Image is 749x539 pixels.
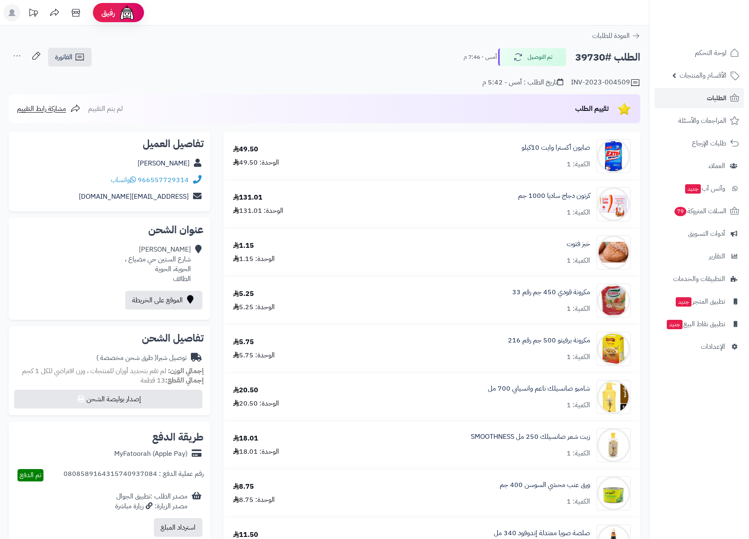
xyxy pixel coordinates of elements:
div: [PERSON_NAME] شارع الستين حي مضياع ، الحوية، الحوية الطائف [125,245,191,284]
span: جديد [676,297,691,307]
button: تم التوصيل [498,48,566,66]
a: الطلبات [654,88,744,108]
div: الوحدة: 131.01 [233,206,283,216]
span: ( طرق شحن مخصصة ) [96,353,157,363]
a: مشاركة رابط التقييم [17,104,81,114]
a: صابون أكسترا وايت 10كيلو [521,143,590,153]
strong: إجمالي الوزن: [168,366,204,376]
span: تم الدفع [20,470,41,480]
span: التقارير [709,250,725,262]
h2: تفاصيل العميل [15,139,204,149]
div: MyFatoorah (Apple Pay) [114,449,187,459]
small: أمس - 7:46 م [464,53,497,61]
a: شامبو صانسيلك ناعم وانسيابي 700 مل [488,384,590,394]
span: العملاء [709,160,725,172]
a: لوحة التحكم [654,43,744,63]
img: 1720214040-0cbdd05e-3ab5-4f50-b9d7-f906a5e52ca1-90x90.jpeg [597,332,630,366]
div: الوحدة: 5.75 [233,351,275,360]
span: لوحة التحكم [695,47,726,59]
a: المراجعات والأسئلة [654,110,744,131]
span: تطبيق المتجر [675,296,725,307]
img: 1664172096-uRRcYCNGzSLH0juiNGCbDvdp96QxGImRHCtnM97e-90x90.jpg [597,139,630,173]
div: الكمية: 1 [567,497,590,507]
div: 8.75 [233,482,254,492]
a: التطبيقات والخدمات [654,269,744,289]
a: كرتون دجاج ساديا 1000 جم [518,191,590,201]
a: السلات المتروكة79 [654,201,744,221]
a: الإعدادات [654,336,744,357]
a: الموقع على الخريطة [125,291,202,310]
div: الكمية: 1 [567,352,590,362]
span: وآتس آب [684,183,725,194]
div: الوحدة: 20.50 [233,399,279,409]
span: لم تقم بتحديد أوزان للمنتجات ، وزن افتراضي للكل 1 كجم [22,366,166,376]
span: الطلبات [707,92,726,104]
div: مصدر الزيارة: زيارة مباشرة [115,501,187,511]
a: صلصة صويا معتدلة إندوفود 340 مل [494,528,590,538]
h2: عنوان الشحن [15,225,204,235]
img: 1818e11c16472ed5518d6fdccf4697ab2e8c-90x90.jpg [597,428,630,462]
a: تطبيق نقاط البيعجديد [654,314,744,334]
h2: طريقة الدفع [152,432,204,442]
a: طلبات الإرجاع [654,133,744,154]
span: لم يتم التقييم [88,104,123,114]
span: جديد [667,320,683,329]
div: 49.50 [233,145,258,154]
div: الكمية: 1 [567,256,590,266]
a: مكرونة برفيتو 500 جم رقم 216 [508,336,590,345]
a: التقارير [654,246,744,267]
span: التطبيقات والخدمات [673,273,725,285]
button: استرداد المبلغ [154,518,202,537]
a: [EMAIL_ADDRESS][DOMAIN_NAME] [79,191,189,202]
div: الوحدة: 1.15 [233,254,275,264]
a: أدوات التسويق [654,223,744,244]
div: الكمية: 1 [567,400,590,410]
div: 1.15 [233,241,254,251]
div: الكمية: 1 [567,159,590,169]
img: ai-face.png [118,4,135,21]
div: 5.75 [233,337,254,347]
div: مصدر الطلب :تطبيق الجوال [115,492,187,511]
a: 966557729314 [138,175,189,185]
div: 18.01 [233,434,258,443]
div: 131.01 [233,193,262,203]
div: الوحدة: 18.01 [233,447,279,457]
div: رقم عملية الدفع : 0808589164315740937084 [63,469,204,481]
a: ورق عنب محشي السوسن 400 جم [500,480,590,490]
a: خبز فتوت [567,239,590,249]
button: إصدار بوليصة الشحن [14,390,202,409]
img: 1664691369-%D8%AA%D9%86%D8%B2%D9%8A%D9%84%20(47)-90x90.jpg [597,284,630,318]
span: 79 [674,207,686,216]
a: واتساب [111,175,136,185]
img: 336367bbd567be19e289c2a0c70b0ba5e4b8-90x90.jpg [597,380,630,414]
h2: الطلب #39730 [575,49,640,66]
span: تقييم الطلب [575,104,609,114]
span: مشاركة رابط التقييم [17,104,66,114]
strong: إجمالي القطع: [165,375,204,385]
img: 2691aa44189dc0af99ed2fa67e4ce62ac08c-90x90.jpg [597,476,630,510]
a: الفاتورة [48,48,92,67]
a: العودة للطلبات [592,31,640,41]
div: الكمية: 1 [567,304,590,314]
h2: تفاصيل الشحن [15,333,204,343]
div: الكمية: 1 [567,208,590,217]
span: المراجعات والأسئلة [678,115,726,127]
div: الوحدة: 8.75 [233,495,275,505]
img: 12098bb14236aa663b51cc43fe6099d0b61b-90x90.jpg [597,187,630,221]
a: العملاء [654,156,744,176]
span: جديد [685,184,701,194]
a: مكرونة قودي 450 جم رقم 33 [512,287,590,297]
div: 5.25 [233,289,254,299]
div: الوحدة: 5.25 [233,302,275,312]
div: الوحدة: 49.50 [233,158,279,168]
div: 20.50 [233,385,258,395]
span: السلات المتروكة [674,205,726,217]
small: 13 قطعة [141,375,204,385]
a: وآتس آبجديد [654,178,744,199]
img: 1664440368-%D8%AA%D9%86%D8%B2%D9%8A%D9%84%20(16)-90x90.jpg [597,235,630,269]
span: العودة للطلبات [592,31,630,41]
span: الأقسام والمنتجات [680,70,726,81]
span: الفاتورة [55,52,72,62]
span: أدوات التسويق [688,228,725,240]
